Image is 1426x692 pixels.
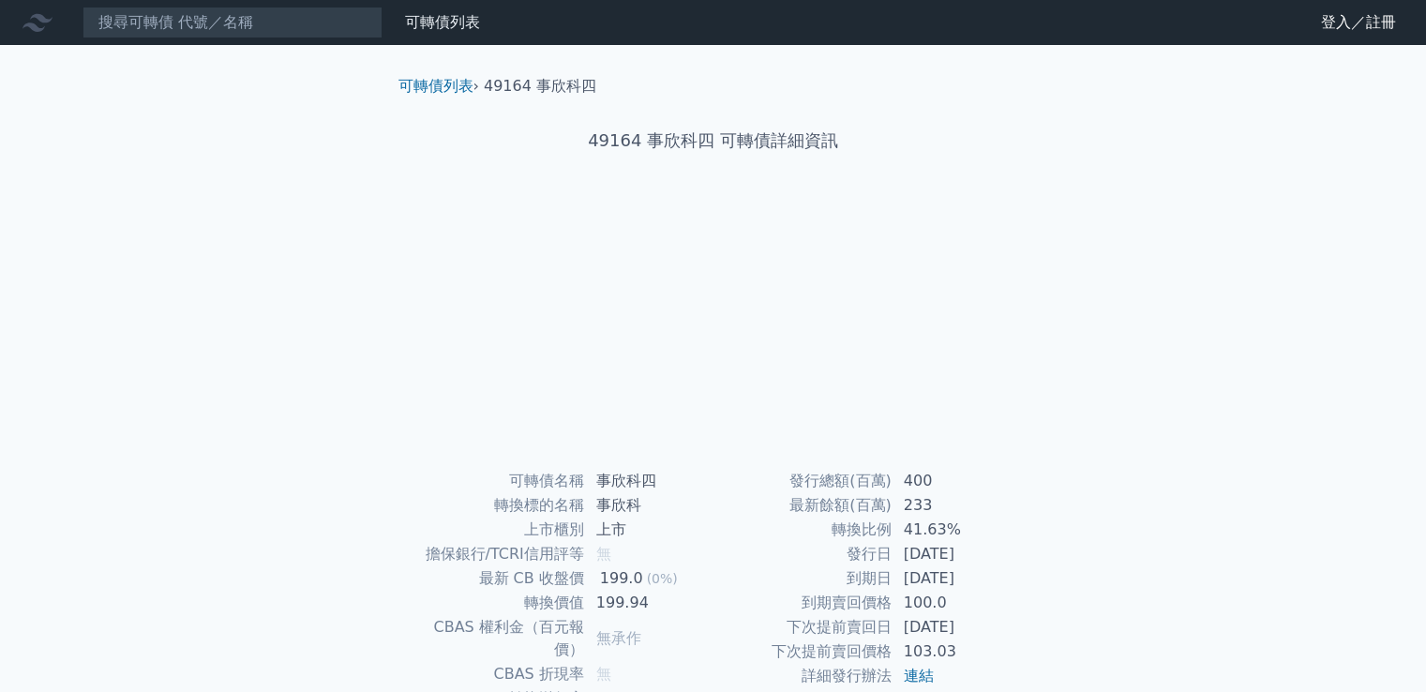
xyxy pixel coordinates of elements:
[405,13,480,31] a: 可轉債列表
[893,639,1021,664] td: 103.03
[647,571,678,586] span: (0%)
[713,518,893,542] td: 轉換比例
[406,469,585,493] td: 可轉債名稱
[893,566,1021,591] td: [DATE]
[713,615,893,639] td: 下次提前賣回日
[398,75,479,98] li: ›
[893,518,1021,542] td: 41.63%
[406,662,585,686] td: CBAS 折現率
[904,667,934,684] a: 連結
[585,591,713,615] td: 199.94
[713,493,893,518] td: 最新餘額(百萬)
[893,615,1021,639] td: [DATE]
[406,493,585,518] td: 轉換標的名稱
[713,639,893,664] td: 下次提前賣回價格
[713,469,893,493] td: 發行總額(百萬)
[383,128,1043,154] h1: 49164 事欣科四 可轉債詳細資訊
[596,545,611,563] span: 無
[713,542,893,566] td: 發行日
[713,566,893,591] td: 到期日
[596,665,611,683] span: 無
[893,591,1021,615] td: 100.0
[1306,8,1411,38] a: 登入／註冊
[893,542,1021,566] td: [DATE]
[585,518,713,542] td: 上市
[83,7,383,38] input: 搜尋可轉債 代號／名稱
[406,615,585,662] td: CBAS 權利金（百元報價）
[398,77,473,95] a: 可轉債列表
[713,591,893,615] td: 到期賣回價格
[484,75,596,98] li: 49164 事欣科四
[893,493,1021,518] td: 233
[596,629,641,647] span: 無承作
[406,566,585,591] td: 最新 CB 收盤價
[585,469,713,493] td: 事欣科四
[406,542,585,566] td: 擔保銀行/TCRI信用評等
[893,469,1021,493] td: 400
[596,567,647,590] div: 199.0
[585,493,713,518] td: 事欣科
[406,518,585,542] td: 上市櫃別
[713,664,893,688] td: 詳細發行辦法
[406,591,585,615] td: 轉換價值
